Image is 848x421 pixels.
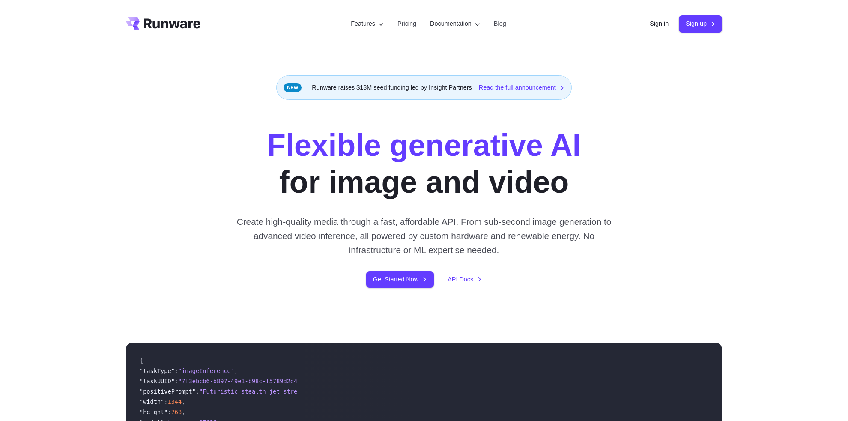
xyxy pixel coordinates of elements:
[140,357,143,364] span: {
[650,19,669,29] a: Sign in
[175,378,178,385] span: :
[397,19,416,29] a: Pricing
[366,271,434,288] a: Get Started Now
[140,388,196,395] span: "positivePrompt"
[126,17,200,30] a: Go to /
[167,398,182,405] span: 1344
[175,367,178,374] span: :
[479,83,564,93] a: Read the full announcement
[140,367,175,374] span: "taskType"
[182,398,185,405] span: ,
[164,398,167,405] span: :
[167,409,171,415] span: :
[351,19,384,29] label: Features
[679,15,722,32] a: Sign up
[267,127,581,201] h1: for image and video
[430,19,480,29] label: Documentation
[448,275,482,284] a: API Docs
[140,378,175,385] span: "taskUUID"
[196,388,199,395] span: :
[140,398,164,405] span: "width"
[233,215,615,257] p: Create high-quality media through a fast, affordable API. From sub-second image generation to adv...
[182,409,185,415] span: ,
[267,128,581,162] strong: Flexible generative AI
[199,388,518,395] span: "Futuristic stealth jet streaking through a neon-lit cityscape with glowing purple exhaust"
[178,367,234,374] span: "imageInference"
[276,75,572,100] div: Runware raises $13M seed funding led by Insight Partners
[140,409,167,415] span: "height"
[178,378,311,385] span: "7f3ebcb6-b897-49e1-b98c-f5789d2d40d7"
[234,367,238,374] span: ,
[171,409,182,415] span: 768
[494,19,506,29] a: Blog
